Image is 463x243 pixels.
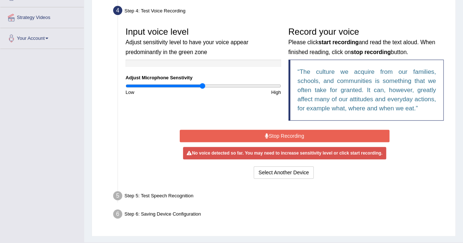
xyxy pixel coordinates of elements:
[0,28,84,46] a: Your Account
[126,39,248,55] small: Adjust sensitivity level to have your voice appear predominantly in the green zone
[288,39,435,55] small: Please click and read the text aloud. When finished reading, click on button.
[110,189,452,205] div: Step 5: Test Speech Recognition
[351,49,391,55] b: stop recording
[318,39,359,45] b: start recording
[0,7,84,26] a: Strategy Videos
[122,89,203,96] div: Low
[126,27,281,56] h3: Input voice level
[298,68,436,112] q: The culture we acquire from our families, schools, and communities is something that we often tak...
[254,166,314,179] button: Select Another Device
[110,4,452,20] div: Step 4: Test Voice Recording
[183,147,386,159] div: No voice detected so far. You may need to increase sensitivity level or click start recording.
[288,27,444,56] h3: Record your voice
[180,130,389,142] button: Stop Recording
[126,74,193,81] label: Adjust Microphone Senstivity
[110,207,452,223] div: Step 6: Saving Device Configuration
[203,89,284,96] div: High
